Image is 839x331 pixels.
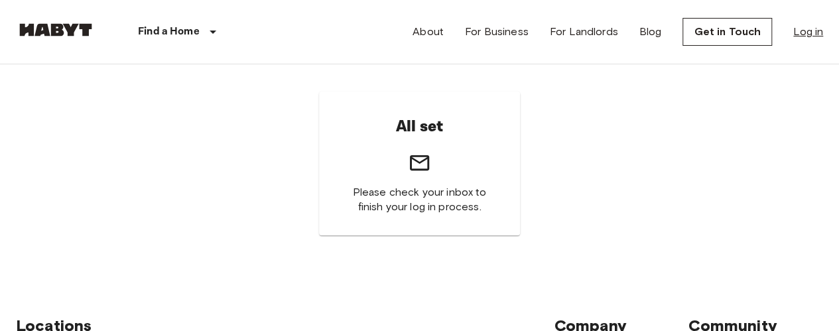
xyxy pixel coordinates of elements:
a: About [413,24,444,40]
a: Log in [793,24,823,40]
p: Find a Home [138,24,200,40]
img: Habyt [16,23,96,36]
a: For Landlords [550,24,618,40]
h6: All set [396,113,444,141]
a: Blog [639,24,662,40]
span: Please check your inbox to finish your log in process. [351,185,489,214]
a: Get in Touch [682,18,772,46]
a: For Business [465,24,529,40]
